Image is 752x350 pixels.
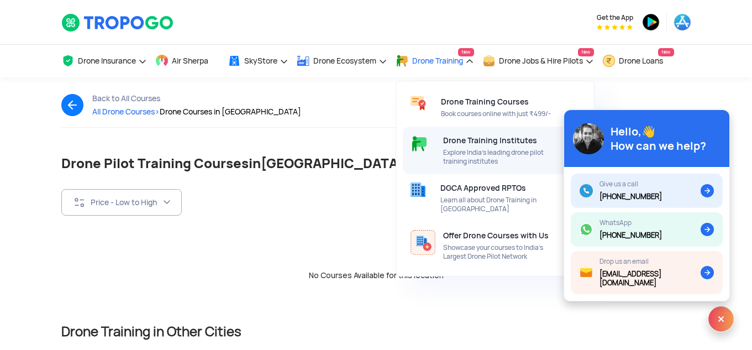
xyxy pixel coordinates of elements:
span: DGCA Approved RPTOs [440,184,526,192]
div: Drop us an email [600,258,701,265]
span: > [155,107,160,117]
span: Drone Training [412,56,463,65]
div: Give us a call [600,180,662,188]
span: Book courses online with just ₹499/- [441,109,560,118]
img: ic_arrow.svg [701,266,714,279]
span: New [658,48,674,56]
div: Back to All Courses [92,94,301,103]
span: New [458,48,474,56]
a: Air Sherpa [155,45,219,77]
span: in [249,155,261,172]
img: approved-rpto.svg [411,182,425,197]
img: ic_arrow.svg [701,223,714,236]
a: WhatsApp[PHONE_NUMBER] [571,212,723,247]
img: ic_profilepage.svg [411,135,428,153]
span: Drone Ecosystem [313,56,376,65]
span: Drone Courses in [GEOGRAPHIC_DATA] [160,107,301,117]
a: SkyStore [228,45,288,77]
a: Drone Training CoursesBook courses online with just ₹499/- [403,88,587,127]
a: Drop us an email[EMAIL_ADDRESS][DOMAIN_NAME] [571,251,723,294]
span: Offer Drone Courses with Us [443,231,549,240]
a: Drone LoansNew [602,45,674,77]
span: Showcase your courses to India’s Largest Drone Pilot Network [443,243,560,261]
img: ic_playstore.png [642,13,660,31]
img: ic_mail.svg [580,266,593,279]
button: Price - Low to High [61,189,182,216]
img: ic_whatsapp.svg [580,223,593,236]
img: ic_call.svg [580,184,593,197]
a: Drone Insurance [61,45,147,77]
img: ic_x.svg [708,306,734,332]
div: WhatsApp [600,219,662,227]
a: Drone Training InstitutesExplore India’s leading drone pilot training institutesArrow [403,127,587,174]
span: New [578,48,594,56]
div: [PHONE_NUMBER] [600,192,662,201]
img: all-courses.svg [411,96,426,111]
span: Drone Jobs & Hire Pilots [499,56,583,65]
img: img_avatar@2x.png [573,123,604,154]
div: No Courses Available for this location [53,270,700,281]
span: SkyStore [244,56,277,65]
img: ic_arrow.svg [701,184,714,197]
span: Learn all about Drone Training in [GEOGRAPHIC_DATA] [440,196,559,213]
div: [PHONE_NUMBER] [600,231,662,240]
a: Offer Drone Courses with UsShowcase your courses to India’s Largest Drone Pilot Network [403,222,587,269]
span: All Drone Courses [92,107,160,117]
a: Drone Ecosystem [297,45,387,77]
a: DGCA Approved RPTOsLearn all about Drone Training in [GEOGRAPHIC_DATA] [403,174,587,222]
img: TropoGo Logo [61,13,175,32]
img: ic_enlist_RPTO.svg [411,230,435,255]
h2: Drone Training in Other Cities [61,325,691,338]
span: Get the App [597,13,633,22]
h1: Drone Pilot Training Courses [GEOGRAPHIC_DATA] [61,155,691,171]
a: Give us a call[PHONE_NUMBER] [571,174,723,208]
a: Drone TrainingNew [396,45,474,77]
a: Drone Jobs & Hire PilotsNew [482,45,594,77]
span: Drone Loans [619,56,663,65]
div: [EMAIL_ADDRESS][DOMAIN_NAME] [600,270,701,288]
span: Drone Training Institutes [443,136,537,145]
span: Drone Training Courses [441,97,529,106]
span: Explore India’s leading drone pilot training institutes [443,148,560,166]
img: App Raking [597,24,633,30]
img: ic_appstore.png [674,13,691,31]
span: Drone Insurance [78,56,136,65]
div: Hello,👋 How can we help? [611,124,706,153]
span: Air Sherpa [172,56,208,65]
div: Price - Low to High [91,197,162,207]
